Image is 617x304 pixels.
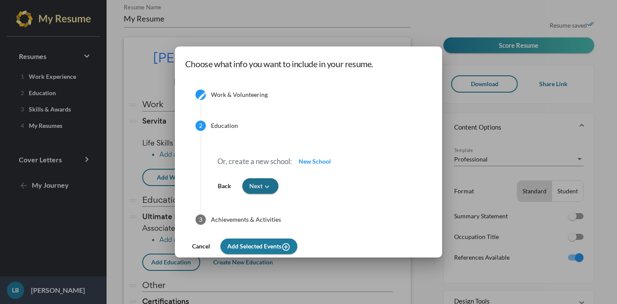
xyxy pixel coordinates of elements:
button: Nextkeyboard_arrow_down [242,178,278,194]
span: Next [249,182,272,189]
button: Cancel [185,239,217,254]
div: Achievements & Activities [211,215,281,224]
button: Back [211,178,238,194]
span: Cancel [192,242,210,250]
i: add_circle_outline [281,242,290,251]
div: Education [211,121,238,130]
span: 3 [199,216,202,223]
span: Back [218,182,231,189]
span: Add Selected Events [227,242,290,250]
mat-icon: create [197,91,204,98]
i: keyboard_arrow_down [263,182,272,191]
span: New School [299,158,331,165]
div: Work & Volunteering [211,90,268,99]
button: Add Selected Eventsadd_circle_outline [220,239,297,254]
p: Or, create a new school: [217,156,292,167]
button: New School [292,154,338,169]
h1: Choose what info you want to include in your resume. [185,57,432,71]
span: 2 [199,122,202,129]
